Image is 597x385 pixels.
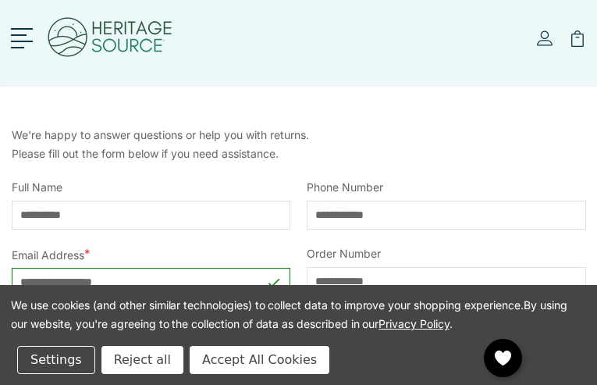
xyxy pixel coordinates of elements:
[12,179,291,195] label: Full Name
[190,346,329,374] button: Accept All Cookies
[12,245,291,263] label: Email Address
[101,346,183,374] button: Reject all
[307,179,586,195] label: Phone Number
[378,317,449,330] a: Privacy Policy
[12,126,586,163] p: We're happy to answer questions or help you with returns. Please fill out the form below if you n...
[307,245,586,262] label: Order Number
[17,346,95,374] button: Settings
[11,298,567,330] span: We use cookies (and other similar technologies) to collect data to improve your shopping experien...
[46,8,174,70] img: Heritage Source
